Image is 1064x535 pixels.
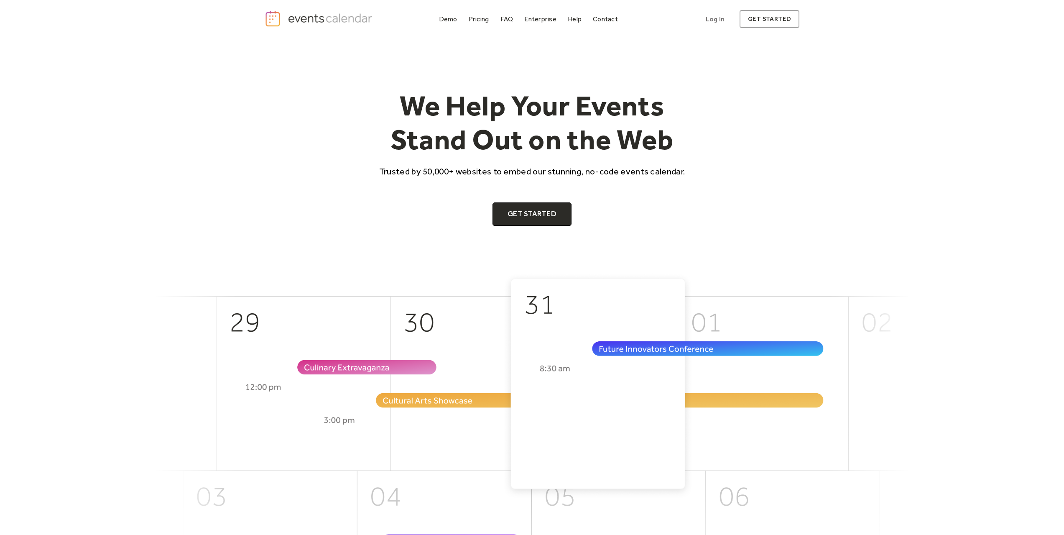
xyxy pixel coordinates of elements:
div: Demo [439,17,457,21]
div: FAQ [500,17,513,21]
a: get started [740,10,799,28]
div: Pricing [469,17,489,21]
div: Enterprise [524,17,556,21]
a: Pricing [465,13,492,25]
a: Contact [589,13,621,25]
a: FAQ [497,13,517,25]
a: Log In [697,10,733,28]
a: Get Started [492,202,572,226]
div: Contact [593,17,618,21]
p: Trusted by 50,000+ websites to embed our stunning, no-code events calendar. [372,165,693,177]
h1: We Help Your Events Stand Out on the Web [372,89,693,157]
a: Help [564,13,585,25]
div: Help [568,17,582,21]
a: Enterprise [521,13,559,25]
a: Demo [436,13,461,25]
